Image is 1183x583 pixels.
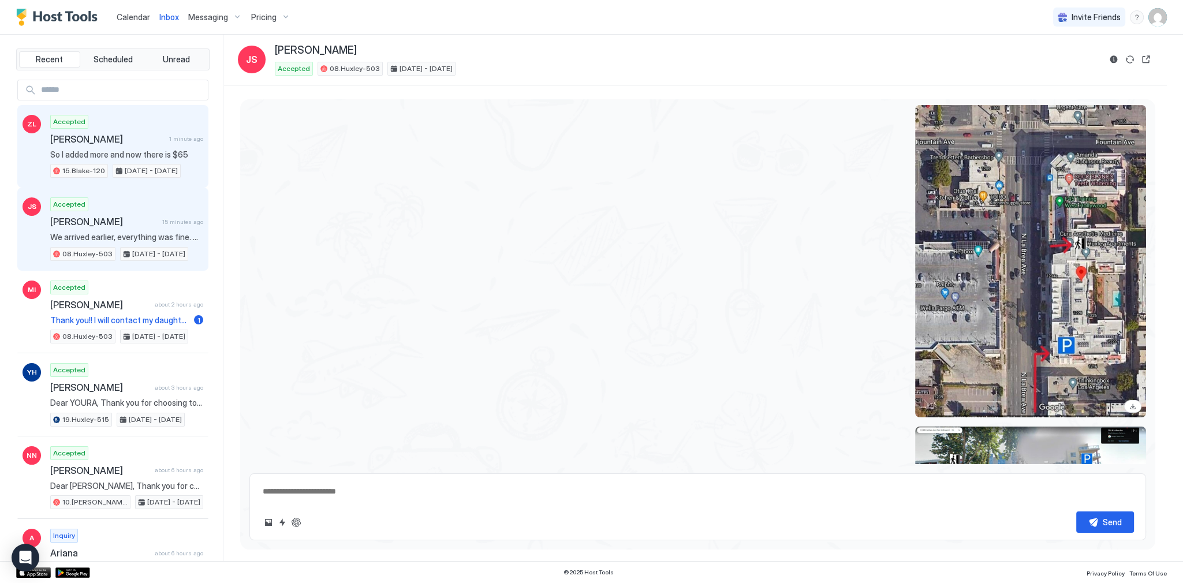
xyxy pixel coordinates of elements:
span: [DATE] - [DATE] [147,497,200,507]
span: © 2025 Host Tools [563,569,614,576]
span: A [29,533,34,543]
span: Accepted [53,365,85,375]
span: JS [246,53,258,66]
span: 08.Huxley-503 [62,249,113,259]
div: User profile [1148,8,1167,27]
span: Terms Of Use [1129,570,1167,577]
a: Host Tools Logo [16,9,103,26]
button: Sync reservation [1123,53,1137,66]
span: YH [27,367,37,378]
button: Recent [19,51,80,68]
span: Scheduled [94,54,133,65]
button: Quick reply [275,515,289,529]
span: [PERSON_NAME] [50,465,150,476]
a: Calendar [117,11,150,23]
span: [DATE] - [DATE] [125,166,178,176]
a: Download [1124,400,1141,413]
span: [PERSON_NAME] [50,299,150,311]
span: Privacy Policy [1087,570,1125,577]
span: 15 minutes ago [162,218,203,226]
input: Input Field [36,80,208,100]
div: tab-group [16,48,210,70]
span: [DATE] - [DATE] [400,63,453,74]
span: Messaging [188,12,228,23]
span: Calendar [117,12,150,22]
span: MI [28,285,36,295]
div: Open Intercom Messenger [12,544,39,571]
button: Unread [145,51,207,68]
span: Thank you!! I will contact my daughter right away. [50,315,189,326]
span: Accepted [278,63,310,74]
button: Scheduled [83,51,144,68]
div: View image [915,427,1146,536]
span: Accepted [53,448,85,458]
span: about 6 hours ago [155,466,203,474]
span: Inquiry [53,530,75,541]
span: We arrived earlier, everything was fine. Thank you. [50,232,203,242]
span: NN [27,450,37,461]
a: Terms Of Use [1129,566,1167,578]
button: ChatGPT Auto Reply [289,515,303,529]
span: [DATE] - [DATE] [132,249,185,259]
a: Privacy Policy [1087,566,1125,578]
span: [PERSON_NAME] [50,133,165,145]
button: Open reservation [1139,53,1153,66]
span: [DATE] - [DATE] [129,414,182,425]
a: App Store [16,567,51,578]
a: Inbox [159,11,179,23]
span: about 3 hours ago [155,384,203,391]
span: 08.Huxley-503 [62,331,113,342]
span: Inbox [159,12,179,22]
span: Dear [PERSON_NAME], Thank you for choosing to stay at our apartment. 📅 I’d like to confirm your r... [50,481,203,491]
span: 08.Huxley-503 [330,63,380,74]
a: Google Play Store [55,567,90,578]
span: [DATE] - [DATE] [132,331,185,342]
span: 1 minute ago [169,135,203,143]
span: Accepted [53,117,85,127]
span: [PERSON_NAME] [50,382,150,393]
span: [PERSON_NAME] [50,216,158,227]
span: Invite Friends [1072,12,1121,23]
span: about 6 hours ago [155,550,203,557]
div: Send [1103,516,1122,528]
span: Pricing [251,12,277,23]
div: View image [915,105,1146,417]
span: Ariana [50,547,150,559]
div: menu [1130,10,1144,24]
span: 1 [197,316,200,324]
span: Dear YOURA, Thank you for choosing to stay at our apartment. 📅 I’d like to confirm your reservati... [50,398,203,408]
button: Upload image [262,515,275,529]
span: [PERSON_NAME] [275,44,357,57]
span: ZL [27,119,36,129]
span: about 2 hours ago [155,301,203,308]
button: Send [1076,511,1134,533]
span: Unread [163,54,190,65]
span: 19.Huxley-515 [62,414,109,425]
span: JS [28,201,36,212]
span: So I added more and now there is $65 [50,150,203,160]
button: Reservation information [1107,53,1121,66]
span: Accepted [53,282,85,293]
span: 10.[PERSON_NAME]-203 [62,497,128,507]
span: Recent [36,54,63,65]
span: 15.Blake-120 [62,166,105,176]
span: Accepted [53,199,85,210]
